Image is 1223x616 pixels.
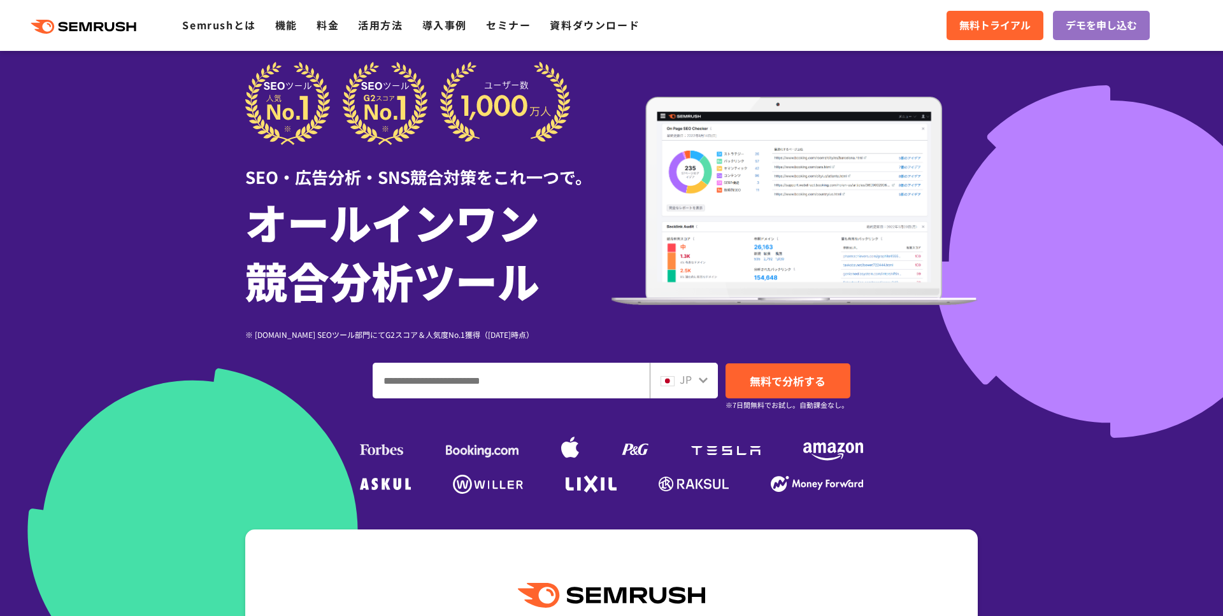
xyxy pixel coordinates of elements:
[726,363,850,398] a: 無料で分析する
[275,17,297,32] a: 機能
[750,373,826,389] span: 無料で分析する
[518,583,705,608] img: Semrush
[358,17,403,32] a: 活用方法
[486,17,531,32] a: セミナー
[1066,17,1137,34] span: デモを申し込む
[680,372,692,387] span: JP
[317,17,339,32] a: 料金
[182,17,255,32] a: Semrushとは
[422,17,467,32] a: 導入事例
[959,17,1031,34] span: 無料トライアル
[245,192,611,309] h1: オールインワン 競合分析ツール
[373,363,649,398] input: ドメイン、キーワードまたはURLを入力してください
[550,17,640,32] a: 資料ダウンロード
[947,11,1043,40] a: 無料トライアル
[1053,11,1150,40] a: デモを申し込む
[245,328,611,340] div: ※ [DOMAIN_NAME] SEOツール部門にてG2スコア＆人気度No.1獲得（[DATE]時点）
[726,399,848,411] small: ※7日間無料でお試し。自動課金なし。
[245,145,611,189] div: SEO・広告分析・SNS競合対策をこれ一つで。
